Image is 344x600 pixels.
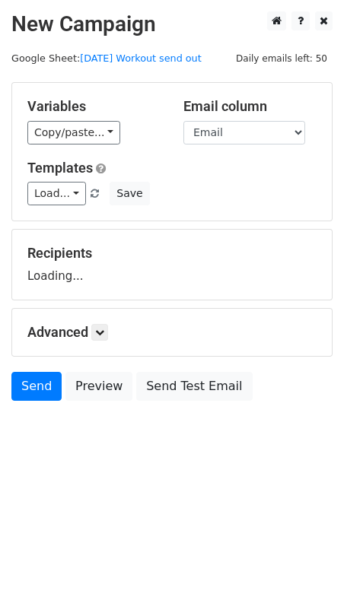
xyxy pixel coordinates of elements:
h5: Variables [27,98,161,115]
small: Google Sheet: [11,52,202,64]
button: Save [110,182,149,205]
a: Copy/paste... [27,121,120,144]
span: Daily emails left: 50 [231,50,333,67]
a: Daily emails left: 50 [231,52,333,64]
a: Send Test Email [136,372,252,401]
div: Loading... [27,245,317,284]
a: [DATE] Workout send out [80,52,202,64]
h2: New Campaign [11,11,333,37]
a: Preview [65,372,132,401]
h5: Recipients [27,245,317,262]
a: Load... [27,182,86,205]
h5: Advanced [27,324,317,341]
a: Templates [27,160,93,176]
h5: Email column [183,98,317,115]
a: Send [11,372,62,401]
